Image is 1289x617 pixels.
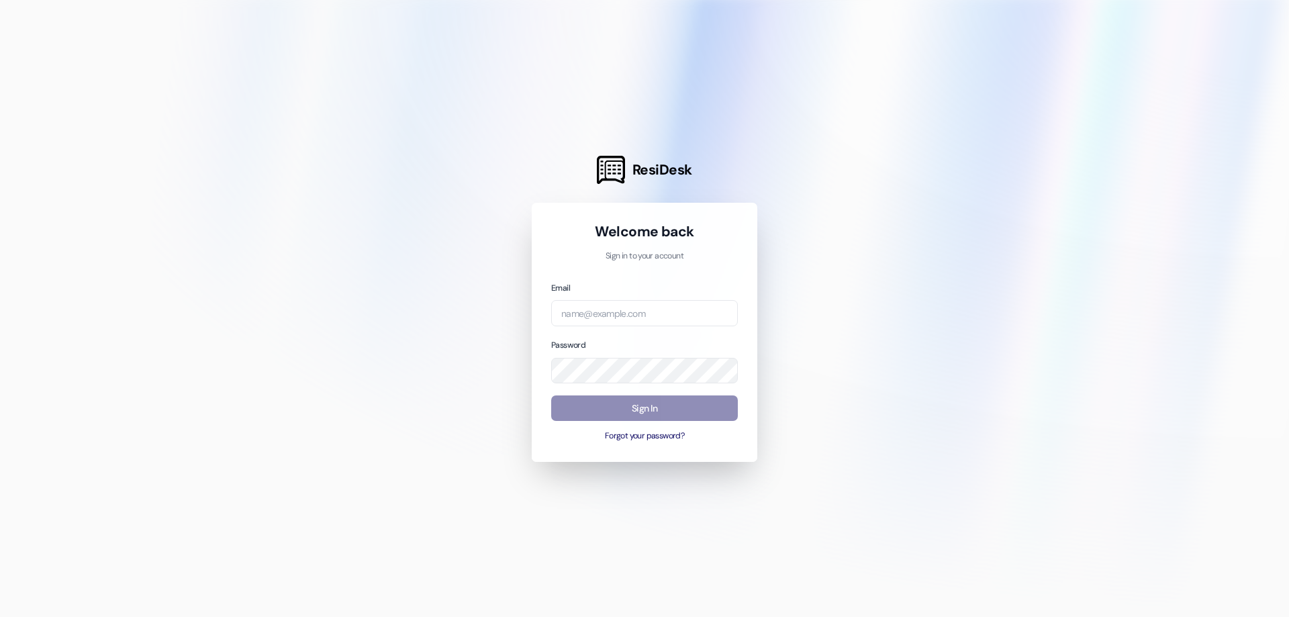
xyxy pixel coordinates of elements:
[551,250,738,263] p: Sign in to your account
[597,156,625,184] img: ResiDesk Logo
[632,160,692,179] span: ResiDesk
[551,340,585,350] label: Password
[551,395,738,422] button: Sign In
[551,430,738,442] button: Forgot your password?
[551,300,738,326] input: name@example.com
[551,222,738,241] h1: Welcome back
[551,283,570,293] label: Email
